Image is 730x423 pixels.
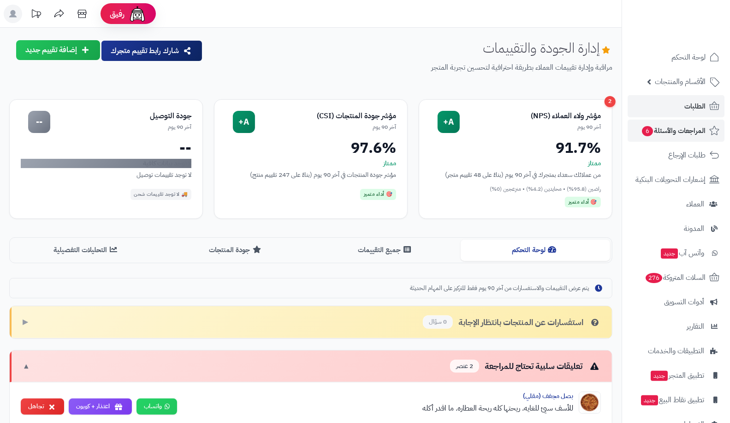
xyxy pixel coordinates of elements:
[311,240,461,260] button: جميع التقييمات
[628,193,724,215] a: العملاء
[255,123,396,131] div: آخر 90 يوم
[184,403,573,414] div: للأسف سيئ للغايه. ريحتها كله ريحة العطاره. ما اقدر أكله
[450,360,479,373] span: 2 عنصر
[641,124,706,137] span: المراجعات والأسئلة
[684,100,706,113] span: الطلبات
[137,399,177,415] a: واتساب
[101,41,202,61] button: شارك رابط تقييم متجرك
[684,222,704,235] span: المدونة
[255,111,396,121] div: مؤشر جودة المنتجات (CSI)
[687,320,704,333] span: التقارير
[461,240,611,260] button: لوحة التحكم
[184,392,573,401] div: بصل مجفف (مقلي)
[628,169,724,191] a: إشعارات التحويلات البنكية
[483,40,612,55] h1: إدارة الجودة والتقييمات
[430,140,601,155] div: 91.7%
[628,340,724,362] a: التطبيقات والخدمات
[628,120,724,142] a: المراجعات والأسئلة6
[21,159,191,168] div: لا توجد بيانات كافية
[642,126,653,136] span: 6
[438,111,460,133] div: A+
[628,46,724,68] a: لوحة التحكم
[565,197,601,208] div: 🎯 أداء متميز
[50,111,191,121] div: جودة التوصيل
[628,266,724,289] a: السلات المتروكة276
[423,315,601,329] div: استفسارات عن المنتجات بانتظار الإجابة
[671,51,706,64] span: لوحة التحكم
[628,364,724,387] a: تطبيق المتجرجديد
[661,248,678,259] span: جديد
[628,389,724,411] a: تطبيق نقاط البيعجديد
[450,360,601,373] div: تعليقات سلبية تحتاج للمراجعة
[640,393,704,406] span: تطبيق نقاط البيع
[161,240,311,260] button: جودة المنتجات
[21,140,191,155] div: --
[628,242,724,264] a: وآتس آبجديد
[423,315,453,329] span: 0 سؤال
[430,185,601,193] div: راضين (95.8%) • محايدين (4.2%) • منزعجين (0%)
[660,247,704,260] span: وآتس آب
[210,62,612,73] p: مراقبة وإدارة تقييمات العملاء بطريقة احترافية لتحسين تجربة المتجر
[628,95,724,117] a: الطلبات
[628,291,724,313] a: أدوات التسويق
[21,170,191,180] div: لا توجد تقييمات توصيل
[605,96,616,107] div: 2
[226,159,396,168] div: ممتاز
[23,317,28,327] span: ▶
[69,399,132,415] button: اعتذار + كوبون
[23,361,30,372] span: ▼
[460,111,601,121] div: مؤشر ولاء العملاء (NPS)
[50,123,191,131] div: آخر 90 يوم
[641,395,658,405] span: جديد
[21,399,64,415] button: تجاهل
[12,240,161,260] button: التحليلات التفصيلية
[646,273,663,283] span: 276
[16,40,100,60] button: إضافة تقييم جديد
[667,7,721,26] img: logo-2.png
[131,189,192,200] div: 🚚 لا توجد تقييمات شحن
[28,111,50,133] div: --
[226,170,396,180] div: مؤشر جودة المنتجات في آخر 90 يوم (بناءً على 247 تقييم منتج)
[628,144,724,166] a: طلبات الإرجاع
[226,140,396,155] div: 97.6%
[655,75,706,88] span: الأقسام والمنتجات
[668,149,706,162] span: طلبات الإرجاع
[635,173,706,186] span: إشعارات التحويلات البنكية
[579,392,601,414] img: Product
[628,218,724,240] a: المدونة
[430,170,601,180] div: من عملائك سعداء بمتجرك في آخر 90 يوم (بناءً على 48 تقييم متجر)
[650,369,704,382] span: تطبيق المتجر
[360,189,396,200] div: 🎯 أداء متميز
[628,315,724,338] a: التقارير
[664,296,704,308] span: أدوات التسويق
[410,284,589,293] span: يتم عرض التقييمات والاستفسارات من آخر 90 يوم فقط للتركيز على المهام الحديثة
[648,344,704,357] span: التطبيقات والخدمات
[24,5,47,25] a: تحديثات المنصة
[233,111,255,133] div: A+
[128,5,147,23] img: ai-face.png
[460,123,601,131] div: آخر 90 يوم
[645,271,706,284] span: السلات المتروكة
[686,198,704,211] span: العملاء
[651,371,668,381] span: جديد
[430,159,601,168] div: ممتاز
[110,8,125,19] span: رفيق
